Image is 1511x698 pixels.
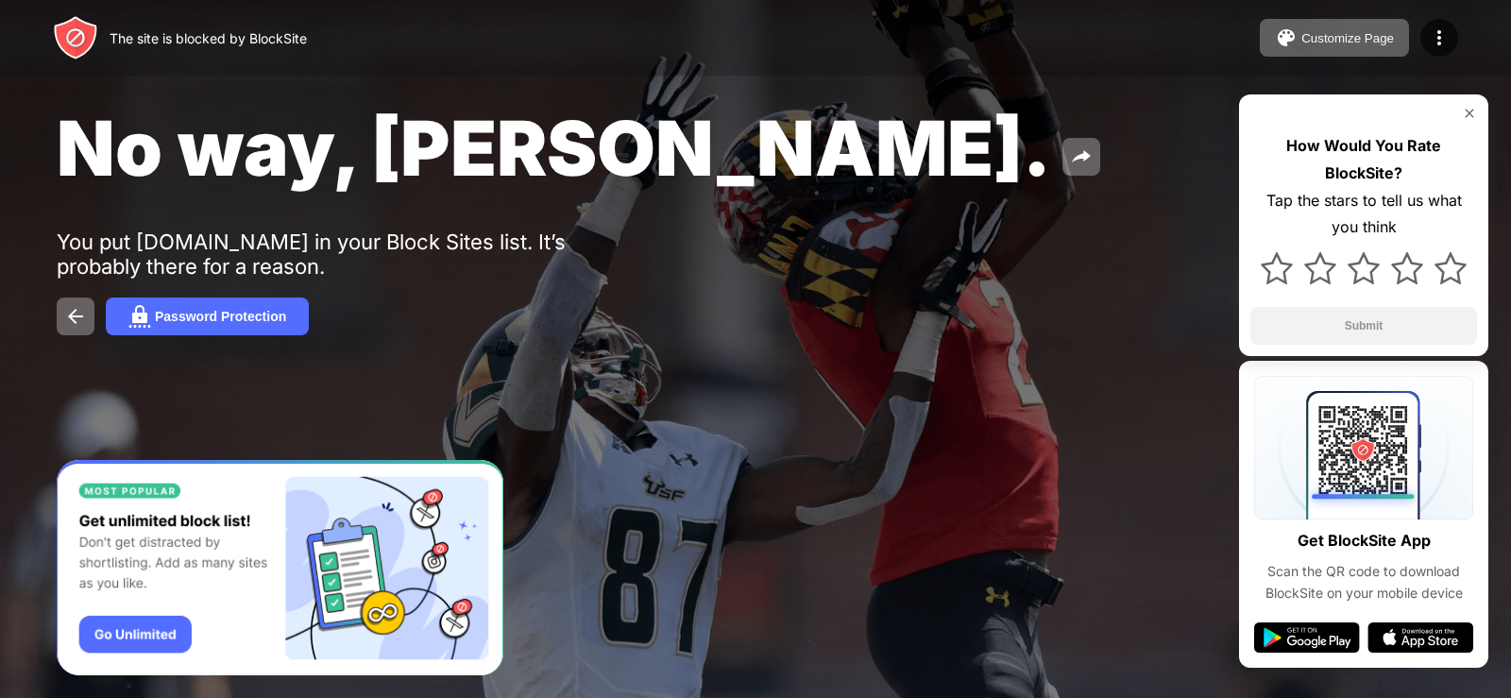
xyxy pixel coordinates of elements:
img: star.svg [1435,252,1467,284]
button: Customize Page [1260,19,1409,57]
div: The site is blocked by BlockSite [110,30,307,46]
img: password.svg [128,305,151,328]
img: star.svg [1261,252,1293,284]
button: Password Protection [106,298,309,335]
img: app-store.svg [1367,622,1473,653]
img: back.svg [64,305,87,328]
div: Get BlockSite App [1298,527,1431,554]
img: star.svg [1304,252,1336,284]
button: Submit [1250,307,1477,345]
div: You put [DOMAIN_NAME] in your Block Sites list. It’s probably there for a reason. [57,230,640,279]
iframe: Banner [57,460,503,676]
img: share.svg [1070,145,1093,168]
img: star.svg [1348,252,1380,284]
div: How Would You Rate BlockSite? [1250,132,1477,187]
div: Tap the stars to tell us what you think [1250,187,1477,242]
img: star.svg [1391,252,1423,284]
img: google-play.svg [1254,622,1360,653]
div: Password Protection [155,309,286,324]
span: No way, [PERSON_NAME]. [57,102,1051,194]
div: Scan the QR code to download BlockSite on your mobile device [1254,561,1473,604]
img: rate-us-close.svg [1462,106,1477,121]
img: pallet.svg [1275,26,1298,49]
div: Customize Page [1301,31,1394,45]
img: menu-icon.svg [1428,26,1451,49]
img: header-logo.svg [53,15,98,60]
img: qrcode.svg [1254,376,1473,519]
